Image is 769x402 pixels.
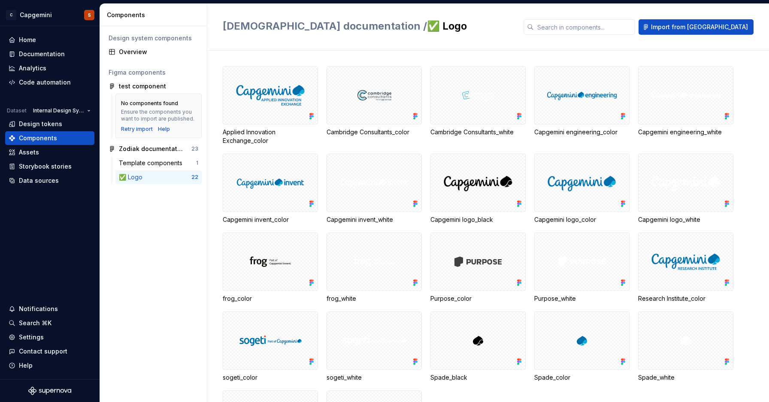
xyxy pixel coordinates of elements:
div: Capgemini logo_color [534,215,630,224]
div: sogeti_white [327,311,422,382]
div: S [88,12,91,18]
div: Dataset [7,107,27,114]
div: Capgemini invent_color [223,154,318,224]
div: Components [107,11,203,19]
div: Cambridge Consultants_white [430,66,526,145]
div: Spade_white [638,373,733,382]
div: frog_white [327,294,422,303]
div: 22 [191,174,198,181]
div: Capgemini logo_white [638,154,733,224]
div: Data sources [19,176,59,185]
a: Help [158,126,170,133]
div: Spade_color [534,311,630,382]
div: Purpose_color [430,294,526,303]
a: Design tokens [5,117,94,131]
div: Applied Innovation Exchange_color [223,66,318,145]
div: Components [19,134,57,142]
a: Template components1 [115,156,202,170]
div: Design system components [109,34,198,42]
div: Template components [119,159,186,167]
div: Help [19,361,33,370]
div: Zodiak documentation [119,145,183,153]
button: CCapgeminiS [2,6,98,24]
button: Internal Design System [29,105,94,117]
div: Capgemini engineering_color [534,128,630,136]
div: 1 [196,160,198,166]
div: frog_color [223,294,318,303]
div: Capgemini engineering_white [638,66,733,145]
div: Settings [19,333,44,342]
div: Spade_black [430,373,526,382]
div: Overview [119,48,198,56]
div: 23 [191,145,198,152]
div: Cambridge Consultants_color [327,66,422,145]
div: Purpose_white [534,294,630,303]
div: Code automation [19,78,71,87]
span: Internal Design System [33,107,84,114]
a: Overview [105,45,202,59]
div: Analytics [19,64,46,73]
a: test component [105,79,202,93]
div: Contact support [19,347,67,356]
a: Home [5,33,94,47]
h2: ✅ Logo [223,19,513,33]
div: Documentation [19,50,65,58]
div: Capgemini logo_black [430,215,526,224]
div: C [6,10,16,20]
a: ✅ Logo22 [115,170,202,184]
a: Documentation [5,47,94,61]
span: [DEMOGRAPHIC_DATA] documentation / [223,20,427,32]
div: Ensure the components you want to import are published. [121,109,196,122]
button: Search ⌘K [5,316,94,330]
div: sogeti_color [223,373,318,382]
div: Capgemini logo_white [638,215,733,224]
div: Applied Innovation Exchange_color [223,128,318,145]
button: Import from [GEOGRAPHIC_DATA] [639,19,754,35]
div: test component [119,82,166,91]
div: Capgemini invent_color [223,215,318,224]
div: No components found [121,100,178,107]
button: Help [5,359,94,372]
div: Capgemini invent_white [327,215,422,224]
div: Capgemini engineering_white [638,128,733,136]
div: Search ⌘K [19,319,51,327]
div: Research Institute_color [638,233,733,303]
div: Figma components [109,68,198,77]
div: Notifications [19,305,58,313]
div: Cambridge Consultants_color [327,128,422,136]
svg: Supernova Logo [28,387,71,395]
a: Data sources [5,174,94,187]
div: sogeti_color [223,311,318,382]
div: Capgemini engineering_color [534,66,630,145]
div: Capgemini logo_black [430,154,526,224]
div: Home [19,36,36,44]
div: ✅ Logo [119,173,146,181]
a: Storybook stories [5,160,94,173]
div: sogeti_white [327,373,422,382]
a: Settings [5,330,94,344]
div: Assets [19,148,39,157]
input: Search in components... [534,19,635,35]
div: frog_color [223,233,318,303]
a: Analytics [5,61,94,75]
div: Spade_white [638,311,733,382]
button: Contact support [5,345,94,358]
button: Retry import [121,126,153,133]
div: Capgemini invent_white [327,154,422,224]
div: Cambridge Consultants_white [430,128,526,136]
div: Spade_black [430,311,526,382]
a: Components [5,131,94,145]
a: Zodiak documentation23 [105,142,202,156]
div: Purpose_color [430,233,526,303]
div: Capgemini logo_color [534,154,630,224]
div: Research Institute_color [638,294,733,303]
div: Capgemini [20,11,52,19]
span: Import from [GEOGRAPHIC_DATA] [651,23,748,31]
button: Notifications [5,302,94,316]
div: Spade_color [534,373,630,382]
div: Design tokens [19,120,62,128]
a: Assets [5,145,94,159]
